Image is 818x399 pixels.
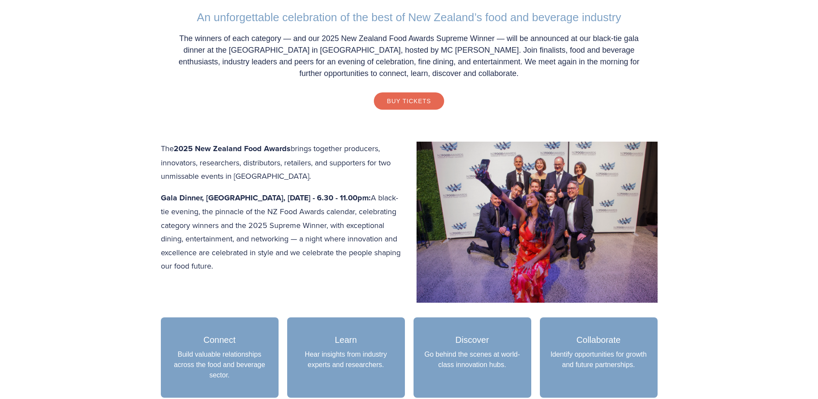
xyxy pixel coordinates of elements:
strong: 2025 New Zealand Food Awards [174,143,291,154]
p: The winners of each category — and our 2025 New Zealand Food Awards Supreme Winner — will be anno... [169,33,649,79]
p: Identify opportunities for growth and future partnerships. [548,349,649,370]
p: Build valuable relationships across the food and beverage sector. [169,349,270,380]
h3: Connect [169,335,270,345]
p: Go behind the scenes at world-class innovation hubs. [422,349,523,370]
strong: Gala Dinner, [GEOGRAPHIC_DATA], [DATE] - 6.30 - 11.00pm: [161,192,371,203]
p: The brings together producers, innovators, researchers, distributors, retailers, and supporters f... [161,142,658,183]
h3: Discover [422,335,523,345]
p: Hear insights from industry experts and researchers. [296,349,396,370]
h3: Collaborate [548,335,649,345]
a: Buy Tickets [374,92,444,110]
h2: An unforgettable celebration of the best of New Zealand’s food and beverage industry [169,11,649,24]
h3: Learn [296,335,396,345]
p: A black-tie evening, the pinnacle of the NZ Food Awards calendar, celebrating category winners an... [161,191,658,273]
